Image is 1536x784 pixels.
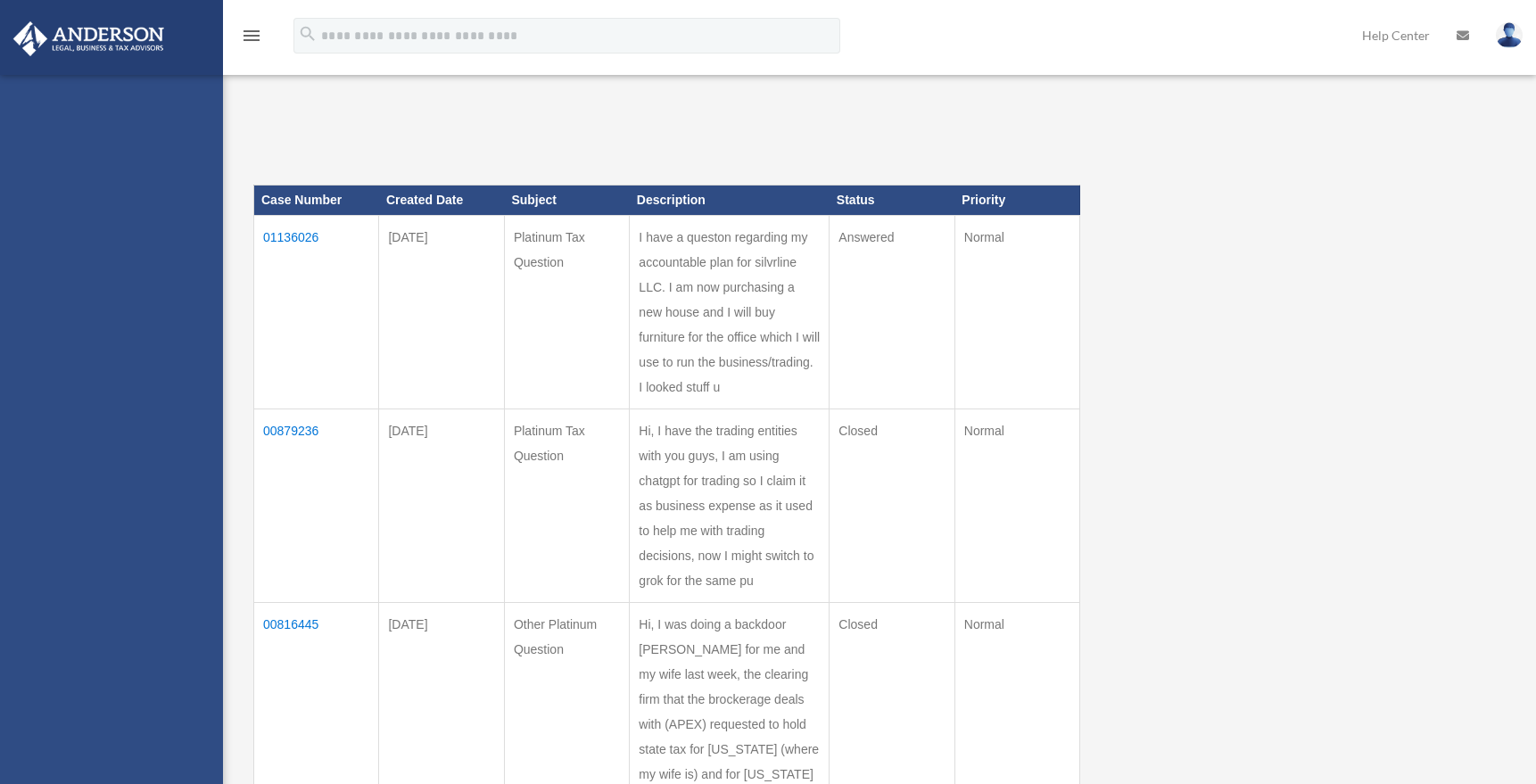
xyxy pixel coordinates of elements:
[630,216,830,409] td: I have a queston regarding my accountable plan for silvrline LLC. I am now purchasing a new house...
[254,186,379,216] th: Case Number
[254,216,379,409] td: 01136026
[1496,22,1523,48] img: User Pic
[379,216,504,409] td: [DATE]
[8,21,169,56] img: Anderson Advisors Platinum Portal
[504,216,629,409] td: Platinum Tax Question
[379,186,504,216] th: Created Date
[241,25,262,46] i: menu
[954,409,1080,603] td: Normal
[254,409,379,603] td: 00879236
[830,409,954,603] td: Closed
[504,409,629,603] td: Platinum Tax Question
[630,186,830,216] th: Description
[830,186,954,216] th: Status
[298,24,318,44] i: search
[954,186,1080,216] th: Priority
[241,31,262,46] a: menu
[379,409,504,603] td: [DATE]
[954,216,1080,409] td: Normal
[830,216,954,409] td: Answered
[504,186,629,216] th: Subject
[630,409,830,603] td: Hi, I have the trading entities with you guys, I am using chatgpt for trading so I claim it as bu...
